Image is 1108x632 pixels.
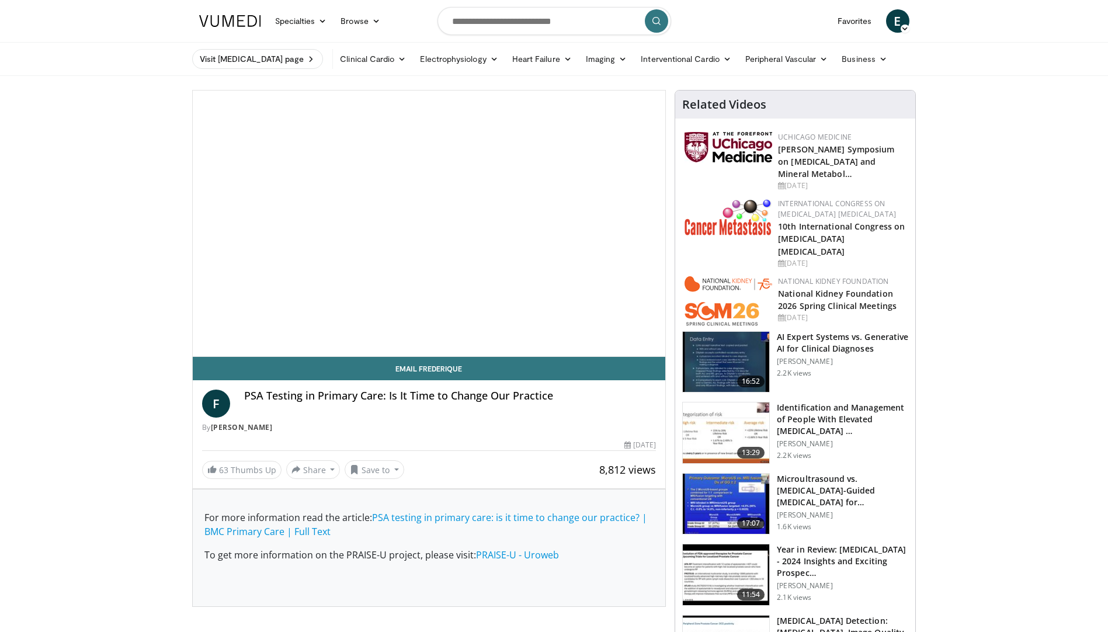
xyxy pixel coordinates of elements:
[579,47,634,71] a: Imaging
[204,511,647,538] a: PSA testing in primary care: is it time to change our practice? | BMC Primary Care | Full Text
[778,221,905,256] a: 10th International Congress on [MEDICAL_DATA] [MEDICAL_DATA]
[219,464,228,475] span: 63
[778,258,906,269] div: [DATE]
[505,47,579,71] a: Heart Failure
[683,402,769,463] img: f3e414da-7d1c-4e07-9ec1-229507e9276d.150x105_q85_crop-smart_upscale.jpg
[778,132,852,142] a: UChicago Medicine
[685,199,772,235] img: 6ff8bc22-9509-4454-a4f8-ac79dd3b8976.png.150x105_q85_autocrop_double_scale_upscale_version-0.2.png
[777,473,908,508] h3: Microultrasound vs. [MEDICAL_DATA]-Guided [MEDICAL_DATA] for [MEDICAL_DATA] Diagnosis …
[777,593,811,602] p: 2.1K views
[777,522,811,532] p: 1.6K views
[334,9,387,33] a: Browse
[599,463,656,477] span: 8,812 views
[737,447,765,459] span: 13:29
[204,511,654,539] p: For more information read the article:
[777,544,908,579] h3: Year in Review: [MEDICAL_DATA] - 2024 Insights and Exciting Prospec…
[437,7,671,35] input: Search topics, interventions
[193,91,666,357] video-js: Video Player
[831,9,879,33] a: Favorites
[777,439,908,449] p: [PERSON_NAME]
[682,473,908,535] a: 17:07 Microultrasound vs. [MEDICAL_DATA]-Guided [MEDICAL_DATA] for [MEDICAL_DATA] Diagnosis … [PE...
[737,376,765,387] span: 16:52
[737,518,765,529] span: 17:07
[778,144,894,179] a: [PERSON_NAME] Symposium on [MEDICAL_DATA] and Mineral Metabol…
[777,581,908,591] p: [PERSON_NAME]
[886,9,909,33] a: E
[683,544,769,605] img: 57508ba9-ba58-4a02-afac-a3f3814e9278.150x105_q85_crop-smart_upscale.jpg
[685,276,772,326] img: 79503c0a-d5ce-4e31-88bd-91ebf3c563fb.png.150x105_q85_autocrop_double_scale_upscale_version-0.2.png
[777,369,811,378] p: 2.2K views
[777,357,908,366] p: [PERSON_NAME]
[345,460,404,479] button: Save to
[202,390,230,418] a: F
[778,199,896,219] a: International Congress on [MEDICAL_DATA] [MEDICAL_DATA]
[777,331,908,355] h3: AI Expert Systems vs. Generative AI for Clinical Diagnoses
[737,589,765,600] span: 11:54
[778,288,897,311] a: National Kidney Foundation 2026 Spring Clinical Meetings
[333,47,413,71] a: Clinical Cardio
[777,451,811,460] p: 2.2K views
[682,331,908,393] a: 16:52 AI Expert Systems vs. Generative AI for Clinical Diagnoses [PERSON_NAME] 2.2K views
[192,49,324,69] a: Visit [MEDICAL_DATA] page
[682,402,908,464] a: 13:29 Identification and Management of People With Elevated [MEDICAL_DATA] … [PERSON_NAME] 2.2K v...
[286,460,341,479] button: Share
[777,511,908,520] p: [PERSON_NAME]
[413,47,505,71] a: Electrophysiology
[683,474,769,534] img: d0371492-b5bc-4101-bdcb-0105177cfd27.150x105_q85_crop-smart_upscale.jpg
[682,544,908,606] a: 11:54 Year in Review: [MEDICAL_DATA] - 2024 Insights and Exciting Prospec… [PERSON_NAME] 2.1K views
[624,440,656,450] div: [DATE]
[778,180,906,191] div: [DATE]
[211,422,273,432] a: [PERSON_NAME]
[685,132,772,162] img: 5f87bdfb-7fdf-48f0-85f3-b6bcda6427bf.jpg.150x105_q85_autocrop_double_scale_upscale_version-0.2.jpg
[476,548,559,561] a: PRAISE-U - Uroweb
[199,15,261,27] img: VuMedi Logo
[738,47,835,71] a: Peripheral Vascular
[778,312,906,323] div: [DATE]
[835,47,894,71] a: Business
[683,332,769,393] img: 1bf82db2-8afa-4218-83ea-e842702db1c4.150x105_q85_crop-smart_upscale.jpg
[682,98,766,112] h4: Related Videos
[268,9,334,33] a: Specialties
[193,357,666,380] a: Email Frederique
[202,422,657,433] div: By
[777,402,908,437] h3: Identification and Management of People With Elevated [MEDICAL_DATA] …
[202,461,282,479] a: 63 Thumbs Up
[204,548,654,562] p: To get more information on the PRAISE-U project, please visit:
[778,276,888,286] a: National Kidney Foundation
[634,47,738,71] a: Interventional Cardio
[244,390,657,402] h4: PSA Testing in Primary Care: Is It Time to Change Our Practice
